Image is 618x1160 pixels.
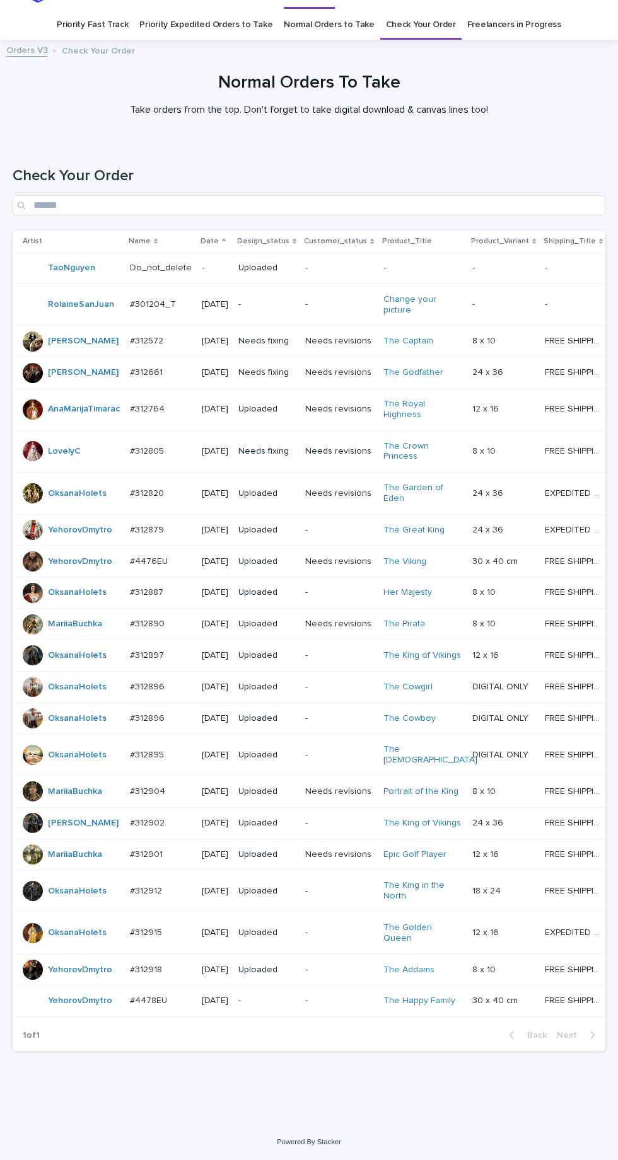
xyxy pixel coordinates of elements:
p: #312895 [130,747,166,761]
a: The Cowboy [383,713,436,724]
p: [DATE] [202,750,228,761]
p: FREE SHIPPING - preview in 1-2 business days, after your approval delivery will take 5-10 b.d. [545,616,605,629]
p: FREE SHIPPING - preview in 1-2 business days, after your approval delivery will take 5-10 b.d. [545,784,605,797]
p: 18 x 24 [472,883,503,897]
p: FREE SHIPPING - preview in 1-2 business days, after your approval delivery will take 5-10 b.d. [545,847,605,860]
a: The King in the North [383,880,462,902]
a: The Golden Queen [383,922,462,944]
p: EXPEDITED SHIPPING - preview in 1 business day; delivery up to 5 business days after your approval. [545,486,605,499]
p: FREE SHIPPING - preview in 1-2 business days, after your approval delivery will take 5-10 b.d. [545,585,605,598]
p: #312918 [130,962,165,975]
p: FREE SHIPPING - preview in 1-2 business days, after your approval delivery will take 5-10 b.d. [545,711,605,724]
p: [DATE] [202,556,228,567]
p: 12 x 16 [472,847,501,860]
p: [DATE] [202,619,228,629]
a: [PERSON_NAME] [48,336,119,347]
p: Uploaded [238,682,295,692]
p: - [472,297,477,310]
p: FREE SHIPPING - preview in 1-2 business days, after your approval delivery will take 6-10 busines... [545,554,605,567]
p: #312896 [130,711,167,724]
a: OksanaHolets [48,488,107,499]
p: #312897 [130,648,166,661]
p: #312661 [130,365,165,378]
p: Needs revisions [305,488,373,499]
input: Search [13,195,605,215]
p: Product_Title [382,234,432,248]
a: The [DEMOGRAPHIC_DATA] [383,744,477,766]
p: [DATE] [202,525,228,536]
p: FREE SHIPPING - preview in 1-2 business days, after your approval delivery will take 5-10 b.d. [545,401,605,415]
a: LovelyC [48,446,81,457]
h1: Check Your Order [13,167,605,185]
p: Uploaded [238,587,295,598]
p: #312915 [130,925,165,938]
p: FREE SHIPPING - preview in 1-2 business days, after your approval delivery will take 5-10 b.d. [545,747,605,761]
p: EXPEDITED SHIPPING - preview in 1 business day; delivery up to 5 business days after your approval. [545,925,605,938]
a: OksanaHolets [48,682,107,692]
p: - [202,263,228,273]
p: Uploaded [238,263,295,273]
p: [DATE] [202,404,228,415]
p: [DATE] [202,927,228,938]
a: The King of Vikings [383,650,461,661]
p: - [305,263,373,273]
p: #312820 [130,486,166,499]
span: Back [520,1031,547,1040]
a: MariiaBuchka [48,786,102,797]
a: The Happy Family [383,996,455,1006]
p: Date [201,234,219,248]
p: FREE SHIPPING - preview in 1-2 business days, after your approval delivery will take 5-10 b.d. [545,365,605,378]
a: YehorovDmytro [48,996,112,1006]
p: - [305,650,373,661]
p: FREE SHIPPING - preview in 1-2 business days, after your approval delivery will take 5-10 b.d. [545,648,605,661]
p: - [305,927,373,938]
p: FREE SHIPPING - preview in 1-2 business days, after your approval delivery will take 5-10 b.d. [545,815,605,829]
p: - [383,263,462,273]
a: Priority Fast Track [57,10,128,40]
a: Priority Expedited Orders to Take [139,10,272,40]
p: [DATE] [202,650,228,661]
p: Uploaded [238,927,295,938]
p: [DATE] [202,713,228,724]
a: The Great King [383,525,445,536]
a: MariiaBuchka [48,849,102,860]
p: [DATE] [202,367,228,378]
p: FREE SHIPPING - preview in 1-2 business days, after your approval delivery will take 5-10 b.d. [545,883,605,897]
p: [DATE] [202,299,228,310]
p: 8 x 10 [472,585,498,598]
p: - [305,965,373,975]
a: [PERSON_NAME] [48,367,119,378]
p: - [305,996,373,1006]
p: FREE SHIPPING - preview in 1-2 business days, after your approval delivery will take 5-10 b.d. [545,679,605,692]
p: 24 x 36 [472,486,506,499]
p: - [238,996,295,1006]
a: YehorovDmytro [48,965,112,975]
p: - [305,587,373,598]
p: Uploaded [238,886,295,897]
p: Uploaded [238,525,295,536]
a: Check Your Order [386,10,456,40]
a: The King of Vikings [383,818,461,829]
p: Uploaded [238,750,295,761]
a: Portrait of the King [383,786,458,797]
p: FREE SHIPPING - preview in 1-2 business days, after your approval delivery will take 5-10 b.d. [545,962,605,975]
p: Uploaded [238,849,295,860]
button: Next [552,1030,605,1041]
p: Needs revisions [305,404,373,415]
p: 24 x 36 [472,522,506,536]
a: The Viking [383,556,426,567]
p: #312572 [130,333,166,347]
p: Needs revisions [305,556,373,567]
p: [DATE] [202,336,228,347]
p: Product_Variant [471,234,529,248]
a: TaoNguyen [48,263,95,273]
p: Uploaded [238,404,295,415]
a: Normal Orders to Take [284,10,375,40]
p: 12 x 16 [472,648,501,661]
p: Uploaded [238,965,295,975]
p: Needs revisions [305,367,373,378]
a: [PERSON_NAME] [48,818,119,829]
p: Needs fixing [238,336,295,347]
a: Freelancers in Progress [467,10,561,40]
